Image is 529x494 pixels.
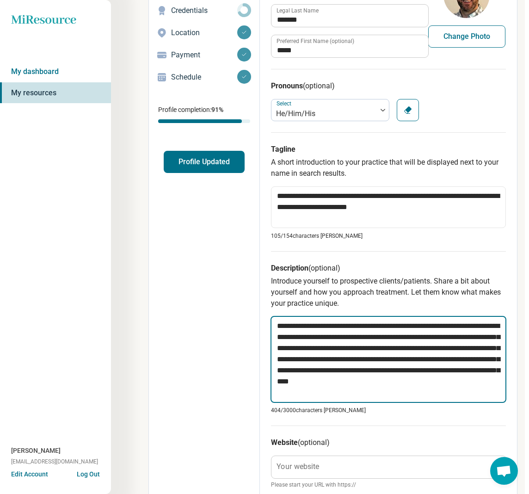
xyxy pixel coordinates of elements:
div: Profile completion [158,119,250,123]
span: [EMAIL_ADDRESS][DOMAIN_NAME] [11,457,98,466]
p: Payment [171,49,237,61]
a: Payment [149,44,259,66]
p: 105/ 154 characters [PERSON_NAME] [271,232,506,240]
label: Your website [277,463,319,470]
label: Legal Last Name [277,8,319,13]
span: (optional) [298,438,330,447]
p: Location [171,27,237,38]
span: (optional) [308,264,340,272]
h3: Pronouns [271,80,506,92]
p: 404/ 3000 characters [PERSON_NAME] [271,406,506,414]
button: Profile Updated [164,151,245,173]
label: Select [277,100,293,107]
a: Schedule [149,66,259,88]
button: Edit Account [11,469,48,479]
p: Introduce yourself to prospective clients/patients. Share a bit about yourself and how you approa... [271,276,506,309]
span: Please start your URL with https:// [271,481,506,489]
span: 91 % [211,106,223,113]
label: Preferred First Name (optional) [277,38,354,44]
div: Open chat [490,457,518,485]
h3: Description [271,263,506,274]
h3: Website [271,437,506,448]
h3: Tagline [271,144,506,155]
a: Location [149,22,259,44]
span: (optional) [303,81,335,90]
div: He/Him/His [276,108,372,119]
p: Credentials [171,5,237,16]
span: [PERSON_NAME] [11,446,61,456]
button: Log Out [77,469,100,477]
div: Profile completion: [149,99,259,129]
p: Schedule [171,72,237,83]
button: Change Photo [428,25,505,48]
p: A short introduction to your practice that will be displayed next to your name in search results. [271,157,506,179]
